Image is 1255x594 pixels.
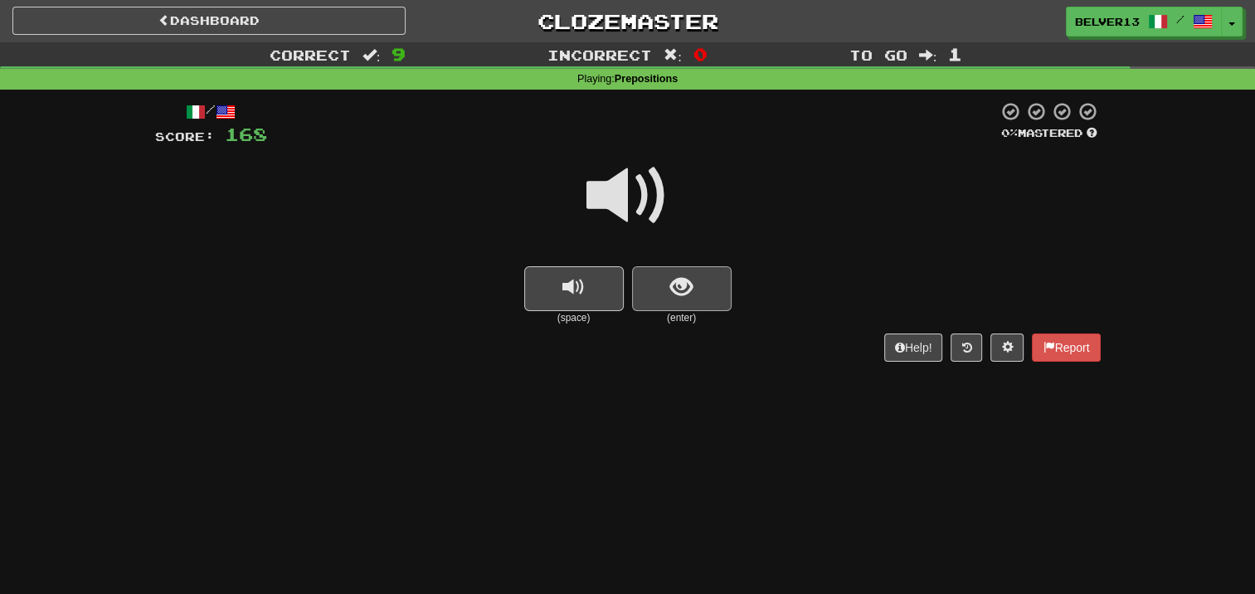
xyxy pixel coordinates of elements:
a: Clozemaster [430,7,824,36]
span: Correct [270,46,351,63]
span: : [919,48,937,62]
button: Round history (alt+y) [951,334,982,362]
strong: Prepositions [615,73,678,85]
button: Help! [884,334,943,362]
small: (enter) [632,311,732,325]
small: (space) [524,311,624,325]
button: Report [1032,334,1100,362]
span: 9 [392,44,406,64]
span: 168 [225,124,267,144]
div: / [155,101,267,122]
button: replay audio [524,266,624,311]
button: show sentence [632,266,732,311]
span: 0 [693,44,708,64]
div: Mastered [998,126,1101,141]
span: Score: [155,129,215,144]
a: Dashboard [12,7,406,35]
span: 0 % [1001,126,1018,139]
span: Belver13 [1075,14,1140,29]
span: To go [849,46,907,63]
span: 1 [948,44,962,64]
span: / [1176,13,1184,25]
a: Belver13 / [1066,7,1222,37]
span: : [362,48,381,62]
span: Incorrect [547,46,652,63]
span: : [664,48,682,62]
